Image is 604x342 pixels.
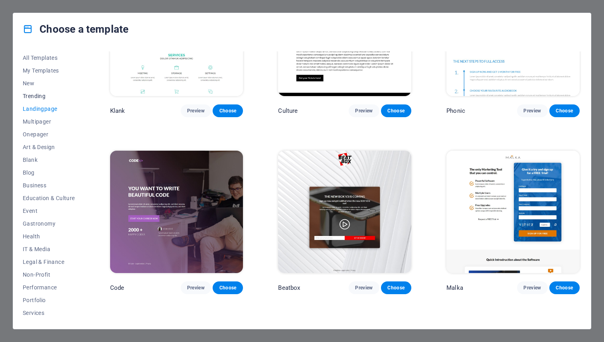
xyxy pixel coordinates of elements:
[23,281,75,294] button: Performance
[23,115,75,128] button: Multipager
[278,151,411,273] img: Beatbox
[23,284,75,291] span: Performance
[23,55,75,61] span: All Templates
[381,104,411,117] button: Choose
[219,285,237,291] span: Choose
[23,169,75,176] span: Blog
[23,230,75,243] button: Health
[23,192,75,204] button: Education & Culture
[23,90,75,102] button: Trending
[23,195,75,201] span: Education & Culture
[446,107,465,115] p: Phonic
[23,217,75,230] button: Gastronomy
[23,271,75,278] span: Non-Profit
[23,80,75,86] span: New
[23,208,75,214] span: Event
[23,106,75,112] span: Landingpage
[213,104,243,117] button: Choose
[23,297,75,303] span: Portfolio
[387,285,405,291] span: Choose
[23,233,75,240] span: Health
[219,108,237,114] span: Choose
[517,281,547,294] button: Preview
[110,284,124,292] p: Code
[23,166,75,179] button: Blog
[110,151,243,273] img: Code
[23,182,75,189] span: Business
[23,310,75,316] span: Services
[556,285,573,291] span: Choose
[181,104,211,117] button: Preview
[187,108,205,114] span: Preview
[23,157,75,163] span: Blank
[23,23,128,35] h4: Choose a template
[23,204,75,217] button: Event
[23,220,75,227] span: Gastronomy
[23,243,75,256] button: IT & Media
[23,294,75,307] button: Portfolio
[381,281,411,294] button: Choose
[23,102,75,115] button: Landingpage
[23,153,75,166] button: Blank
[23,259,75,265] span: Legal & Finance
[349,104,379,117] button: Preview
[23,51,75,64] button: All Templates
[523,285,541,291] span: Preview
[23,246,75,252] span: IT & Media
[23,118,75,125] span: Multipager
[23,77,75,90] button: New
[23,131,75,138] span: Onepager
[355,285,373,291] span: Preview
[517,104,547,117] button: Preview
[355,108,373,114] span: Preview
[23,144,75,150] span: Art & Design
[278,284,300,292] p: Beatbox
[181,281,211,294] button: Preview
[446,151,580,273] img: Malka
[446,284,463,292] p: Malka
[23,179,75,192] button: Business
[549,281,580,294] button: Choose
[278,107,298,115] p: Culture
[23,141,75,153] button: Art & Design
[23,256,75,268] button: Legal & Finance
[213,281,243,294] button: Choose
[387,108,405,114] span: Choose
[23,64,75,77] button: My Templates
[556,108,573,114] span: Choose
[349,281,379,294] button: Preview
[23,307,75,319] button: Services
[23,128,75,141] button: Onepager
[523,108,541,114] span: Preview
[23,93,75,99] span: Trending
[110,107,125,115] p: Klank
[187,285,205,291] span: Preview
[23,67,75,74] span: My Templates
[549,104,580,117] button: Choose
[23,268,75,281] button: Non-Profit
